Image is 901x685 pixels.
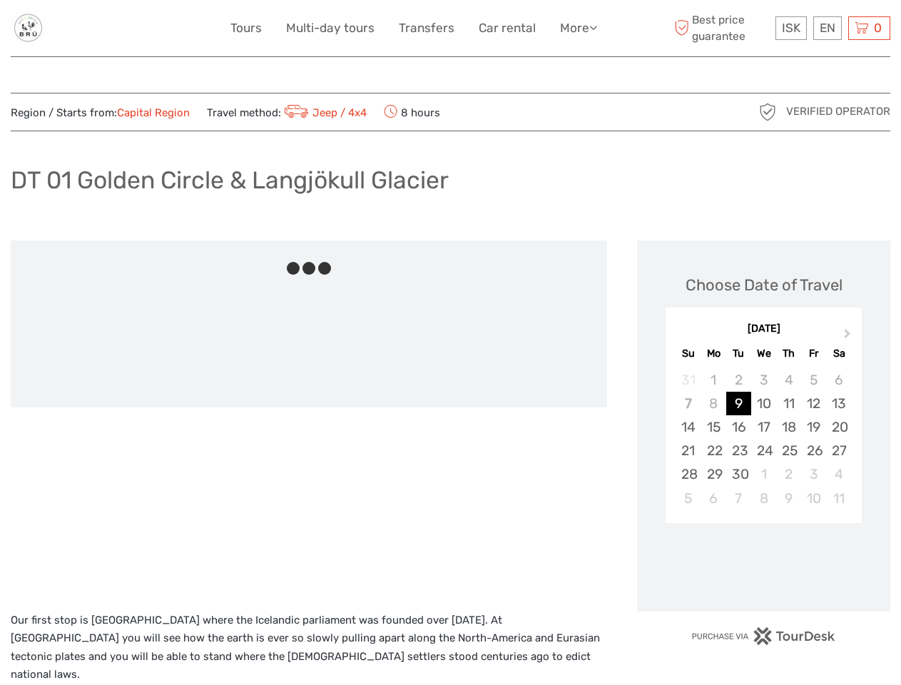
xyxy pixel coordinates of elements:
div: [DATE] [666,322,862,337]
div: Choose Wednesday, September 24th, 2025 [751,439,776,462]
div: Not available Monday, September 8th, 2025 [701,392,726,415]
div: Not available Saturday, September 6th, 2025 [826,368,851,392]
span: Verified Operator [786,104,890,119]
div: Choose Sunday, September 28th, 2025 [676,462,701,486]
span: ISK [782,21,800,35]
div: Choose Monday, October 6th, 2025 [701,487,726,510]
div: Choose Tuesday, October 7th, 2025 [726,487,751,510]
div: Not available Wednesday, September 3rd, 2025 [751,368,776,392]
img: General Info: [11,11,46,46]
span: Best price guarantee [671,12,772,44]
div: Not available Monday, September 1st, 2025 [701,368,726,392]
div: Choose Saturday, September 13th, 2025 [826,392,851,415]
span: Region / Starts from: [11,106,190,121]
h1: DT 01 Golden Circle & Langjökull Glacier [11,166,449,195]
span: 0 [872,21,884,35]
div: Choose Saturday, September 20th, 2025 [826,415,851,439]
div: Choose Tuesday, September 23rd, 2025 [726,439,751,462]
a: Multi-day tours [286,18,375,39]
div: Not available Tuesday, September 2nd, 2025 [726,368,751,392]
div: Choose Monday, September 29th, 2025 [701,462,726,486]
div: Choose Wednesday, September 17th, 2025 [751,415,776,439]
div: Choose Friday, October 10th, 2025 [801,487,826,510]
div: EN [813,16,842,40]
div: Choose Thursday, September 25th, 2025 [776,439,801,462]
div: Loading... [759,560,768,569]
a: Transfers [399,18,454,39]
span: 8 hours [384,102,440,122]
div: Choose Tuesday, September 9th, 2025 [726,392,751,415]
button: Next Month [838,325,860,348]
div: Choose Wednesday, October 1st, 2025 [751,462,776,486]
div: Choose Tuesday, September 30th, 2025 [726,462,751,486]
div: Choose Sunday, October 5th, 2025 [676,487,701,510]
div: Choose Thursday, October 9th, 2025 [776,487,801,510]
div: Choose Friday, September 26th, 2025 [801,439,826,462]
a: More [560,18,597,39]
div: Choose Monday, September 22nd, 2025 [701,439,726,462]
span: Travel method: [207,102,367,122]
div: Fr [801,344,826,363]
div: Choose Thursday, October 2nd, 2025 [776,462,801,486]
div: Choose Saturday, October 4th, 2025 [826,462,851,486]
div: We [751,344,776,363]
div: Choose Saturday, September 27th, 2025 [826,439,851,462]
a: Capital Region [117,106,190,119]
div: Choose Friday, September 12th, 2025 [801,392,826,415]
div: Not available Sunday, September 7th, 2025 [676,392,701,415]
div: Su [676,344,701,363]
div: Choose Friday, October 3rd, 2025 [801,462,826,486]
div: Choose Wednesday, September 10th, 2025 [751,392,776,415]
div: Choose Wednesday, October 8th, 2025 [751,487,776,510]
div: Choose Friday, September 19th, 2025 [801,415,826,439]
a: Jeep / 4x4 [281,106,367,119]
div: Choose Thursday, September 18th, 2025 [776,415,801,439]
div: Sa [826,344,851,363]
div: Not available Thursday, September 4th, 2025 [776,368,801,392]
div: Th [776,344,801,363]
div: Choose Thursday, September 11th, 2025 [776,392,801,415]
div: Choose Sunday, September 21st, 2025 [676,439,701,462]
div: Not available Sunday, August 31st, 2025 [676,368,701,392]
div: Mo [701,344,726,363]
a: Tours [230,18,262,39]
div: Choose Saturday, October 11th, 2025 [826,487,851,510]
div: Choose Monday, September 15th, 2025 [701,415,726,439]
img: PurchaseViaTourDesk.png [691,627,836,645]
img: verified_operator_grey_128.png [756,101,779,123]
div: Tu [726,344,751,363]
a: Car rental [479,18,536,39]
div: Choose Sunday, September 14th, 2025 [676,415,701,439]
div: Not available Friday, September 5th, 2025 [801,368,826,392]
div: Choose Tuesday, September 16th, 2025 [726,415,751,439]
div: Choose Date of Travel [686,274,843,296]
div: month 2025-09 [670,368,857,510]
